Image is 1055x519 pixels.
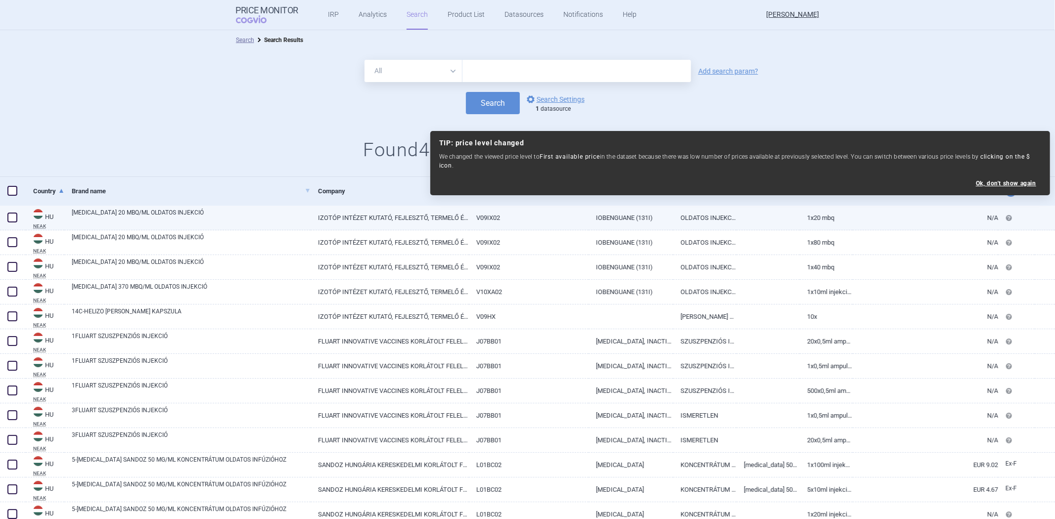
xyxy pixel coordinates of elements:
[853,403,998,428] a: N/A
[33,481,43,491] img: Hungary
[26,381,64,402] a: HUHUNEAK
[673,304,736,329] a: [PERSON_NAME] KAPSZULA
[26,208,64,229] a: HUHUNEAK
[589,379,673,403] a: [MEDICAL_DATA], INACTIVATED, WHOLE VIRUS
[998,481,1035,496] a: Ex-F
[439,139,1041,147] h2: TIP: price level changed
[33,506,43,516] img: Hungary
[469,280,589,304] a: V10XA02
[673,403,736,428] a: ISMERETLEN
[673,329,736,353] a: SZUSZPENZIÓS INJEKCIÓ
[236,35,254,45] li: Search
[673,206,736,230] a: OLDATOS INJEKCIÓ
[311,403,469,428] a: FLUART INNOVATIVE VACCINES KORLÁTOLT FELELŐSSÉGŰ TÁRSASÁG
[800,379,853,403] a: 500x0,5ml ampulla
[26,480,64,501] a: HUHUNEAK
[800,206,853,230] a: 1x20 mbq
[673,255,736,279] a: OLDATOS INJEKCIÓ
[311,206,469,230] a: IZOTÓP INTÉZET KUTATÓ, FEJLESZTŐ, TERMELŐ ÉS SZOLGÁLTATÓ KORLÁTOLT FELELŐSSÉGŰ TÁRSASÁG
[33,407,43,417] img: Hungary
[525,93,585,105] a: Search Settings
[236,5,299,15] strong: Price Monitor
[236,15,280,23] span: COGVIO
[800,230,853,255] a: 1x80 mbq
[33,308,43,318] img: Hungary
[469,477,589,502] a: L01BC02
[1006,485,1017,492] span: Ex-factory price
[236,5,299,24] a: Price MonitorCOGVIO
[589,428,673,452] a: [MEDICAL_DATA], INACTIVATED, WHOLE VIRUS
[311,379,469,403] a: FLUART INNOVATIVE VACCINES KORLÁTOLT FELELŐSSÉGŰ TÁRSASÁG
[976,180,1036,187] button: Ok, don't show again
[589,206,673,230] a: IOBENGUANE (131I)
[26,356,64,377] a: HUHUNEAK
[72,282,311,300] a: [MEDICAL_DATA] 370 MBQ/ML OLDATOS INJEKCIÓ
[33,347,64,352] abbr: NEAK — PUPHA database published by the National Health Insurance Fund of Hungary.
[311,428,469,452] a: FLUART INNOVATIVE VACCINES KORLÁTOLT FELELŐSSÉGŰ TÁRSASÁG
[469,403,589,428] a: J07BB01
[673,379,736,403] a: SZUSZPENZIÓS INJEKCIÓ
[589,354,673,378] a: [MEDICAL_DATA], INACTIVATED, WHOLE VIRUS
[673,453,736,477] a: KONCENTRÁTUM OLDATOS INFÚZIÓHOZ
[800,329,853,353] a: 20x0,5ml ampulla
[853,354,998,378] a: N/A
[853,477,998,502] a: EUR 4.67
[673,428,736,452] a: ISMERETLEN
[26,233,64,254] a: HUHUNEAK
[236,37,254,43] a: Search
[466,92,520,114] button: Search
[318,179,469,203] a: Company
[800,280,853,304] a: 1x10ml injekciós üvegben
[853,379,998,403] a: N/A
[311,329,469,353] a: FLUART INNOVATIVE VACCINES KORLÁTOLT FELELŐSSÉGŰ TÁRSASÁG
[26,332,64,352] a: HUHUNEAK
[853,453,998,477] a: EUR 9.02
[72,406,311,424] a: 3FLUART SZUSZPENZIÓS INJEKCIÓ
[469,329,589,353] a: J07BB01
[673,477,736,502] a: KONCENTRÁTUM OLDATOS INFÚZIÓHOZ
[33,249,64,254] abbr: NEAK — PUPHA database published by the National Health Insurance Fund of Hungary.
[33,209,43,219] img: Hungary
[33,179,64,203] a: Country
[72,208,311,226] a: [MEDICAL_DATA] 20 MBQ/ML OLDATOS INJEKCIÓ
[800,255,853,279] a: 1x40 mbq
[26,258,64,278] a: HUHUNEAK
[469,206,589,230] a: V09IX02
[673,280,736,304] a: OLDATOS INJEKCIÓ
[33,432,43,441] img: Hungary
[853,230,998,255] a: N/A
[33,283,43,293] img: Hungary
[72,381,311,399] a: 1FLUART SZUSZPENZIÓS INJEKCIÓ
[254,35,303,45] li: Search Results
[800,354,853,378] a: 1x0,5ml ampulla
[33,357,43,367] img: Hungary
[800,428,853,452] a: 20x0,5ml ampulla
[800,403,853,428] a: 1x0,5ml ampulla
[540,153,600,160] strong: First available price
[589,230,673,255] a: IOBENGUANE (131I)
[33,422,64,427] abbr: NEAK — PUPHA database published by the National Health Insurance Fund of Hungary.
[800,453,853,477] a: 1x100ml injekciós üvegben
[26,431,64,451] a: HUHUNEAK
[853,329,998,353] a: N/A
[72,179,311,203] a: Brand name
[26,282,64,303] a: HUHUNEAK
[673,230,736,255] a: OLDATOS INJEKCIÓ
[311,230,469,255] a: IZOTÓP INTÉZET KUTATÓ, FEJLESZTŐ, TERMELŐ ÉS SZOLGÁLTATÓ KORLÁTOLT FELELŐSSÉGŰ TÁRSASÁG
[311,354,469,378] a: FLUART INNOVATIVE VACCINES KORLÁTOLT FELELŐSSÉGŰ TÁRSASÁG
[311,280,469,304] a: IZOTÓP INTÉZET KUTATÓ, FEJLESZTŐ, TERMELŐ ÉS SZOLGÁLTATÓ KORLÁTOLT FELELŐSSÉGŰ TÁRSASÁG
[853,280,998,304] a: N/A
[469,255,589,279] a: V09IX02
[311,453,469,477] a: SANDOZ HUNGÁRIA KERESKEDELMI KORLÁTOLT FELELŐSSÉGŰ TÁRSASÁG
[33,382,43,392] img: Hungary
[264,37,303,43] strong: Search Results
[469,428,589,452] a: J07BB01
[698,68,758,75] a: Add search param?
[311,477,469,502] a: SANDOZ HUNGÁRIA KERESKEDELMI KORLÁTOLT FELELŐSSÉGŰ TÁRSASÁG
[998,457,1035,472] a: Ex-F
[72,233,311,251] a: [MEDICAL_DATA] 20 MBQ/ML OLDATOS INJEKCIÓ
[72,480,311,498] a: 5-[MEDICAL_DATA] SANDOZ 50 MG/ML KONCENTRÁTUM OLDATOS INFÚZIÓHOZ
[736,453,800,477] a: [MEDICAL_DATA] 5000 mg
[26,307,64,328] a: HUHUNEAK
[72,356,311,374] a: 1FLUART SZUSZPENZIÓS INJEKCIÓ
